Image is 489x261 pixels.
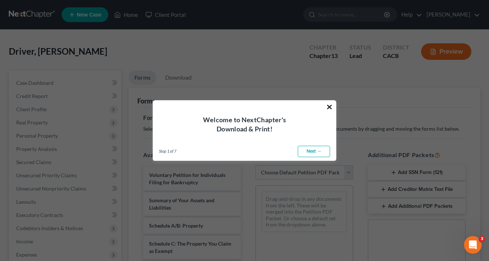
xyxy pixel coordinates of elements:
[298,146,330,157] a: Next →
[159,148,176,154] span: Step 1 of 7
[464,236,482,254] iframe: Intercom live chat
[326,101,333,113] button: ×
[479,236,485,242] span: 3
[162,115,327,134] h4: Welcome to NextChapter's Download & Print!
